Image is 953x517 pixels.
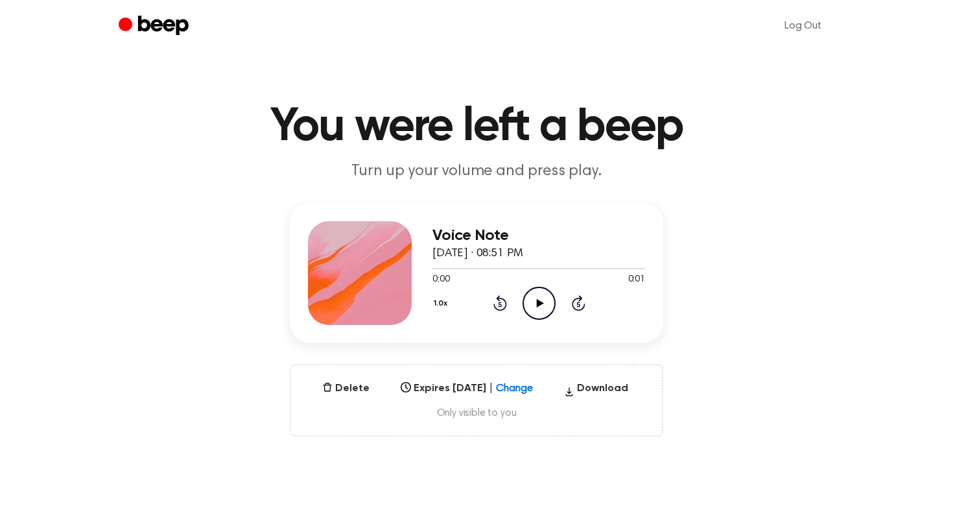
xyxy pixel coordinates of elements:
button: 1.0x [432,293,453,315]
a: Beep [119,14,192,39]
button: Download [559,381,633,402]
p: Turn up your volume and press play. [228,161,725,182]
span: Only visible to you [307,407,646,420]
h1: You were left a beep [145,104,808,150]
h3: Voice Note [432,227,645,245]
span: [DATE] · 08:51 PM [432,248,523,259]
a: Log Out [771,10,834,42]
span: 0:01 [628,273,645,287]
button: Delete [317,381,375,396]
span: 0:00 [432,273,449,287]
